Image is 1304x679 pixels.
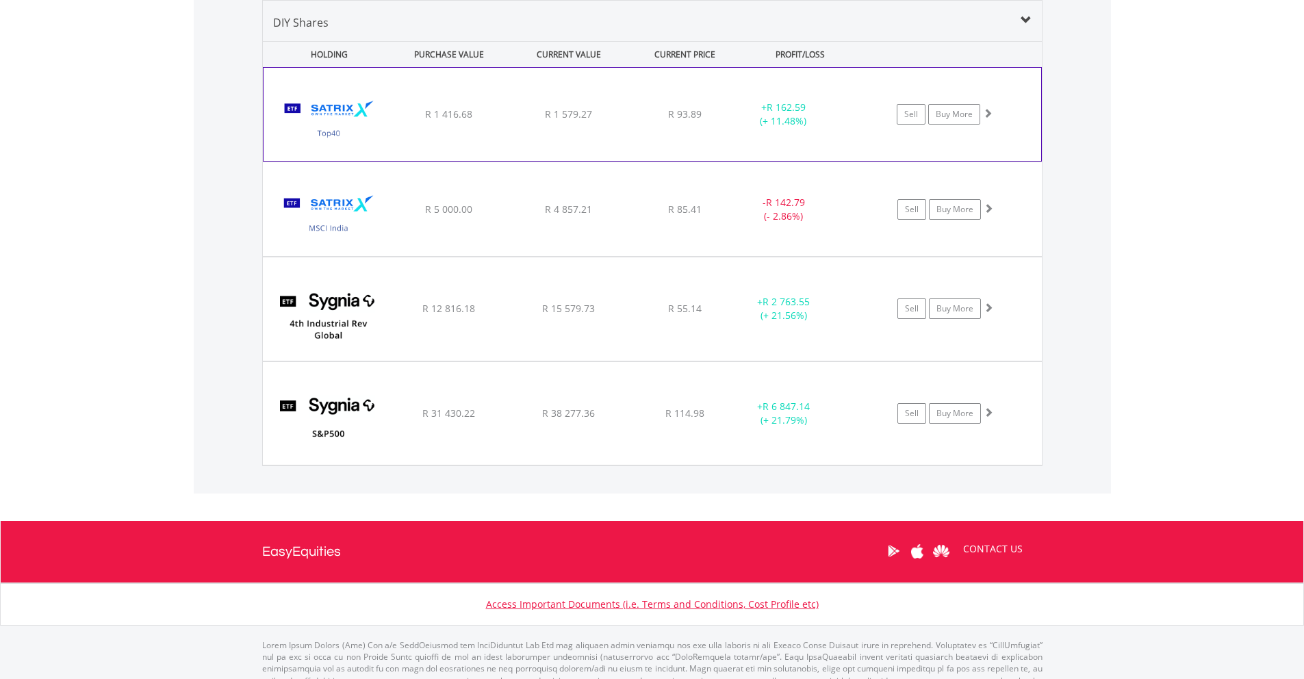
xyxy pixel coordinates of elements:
[270,379,387,461] img: TFSA.SYG500.png
[422,407,475,420] span: R 31 430.22
[542,302,595,315] span: R 15 579.73
[668,203,702,216] span: R 85.41
[929,298,981,319] a: Buy More
[954,530,1032,568] a: CONTACT US
[270,274,387,357] img: TFSA.SYG4IR.png
[270,179,387,253] img: TFSA.STXNDA.png
[928,104,980,125] a: Buy More
[732,101,834,128] div: + (+ 11.48%)
[882,530,906,572] a: Google Play
[511,42,628,67] div: CURRENT VALUE
[766,196,805,209] span: R 142.79
[929,403,981,424] a: Buy More
[732,295,836,322] div: + (+ 21.56%)
[897,104,925,125] a: Sell
[930,530,954,572] a: Huawei
[668,107,702,120] span: R 93.89
[264,42,388,67] div: HOLDING
[262,521,341,582] a: EasyEquities
[732,400,836,427] div: + (+ 21.79%)
[763,295,810,308] span: R 2 763.55
[897,403,926,424] a: Sell
[906,530,930,572] a: Apple
[897,298,926,319] a: Sell
[422,302,475,315] span: R 12 816.18
[391,42,508,67] div: PURCHASE VALUE
[732,196,836,223] div: - (- 2.86%)
[486,598,819,611] a: Access Important Documents (i.e. Terms and Conditions, Cost Profile etc)
[929,199,981,220] a: Buy More
[897,199,926,220] a: Sell
[767,101,806,114] span: R 162.59
[273,15,329,30] span: DIY Shares
[542,407,595,420] span: R 38 277.36
[763,400,810,413] span: R 6 847.14
[545,107,592,120] span: R 1 579.27
[270,85,388,157] img: TFSA.STX40.png
[742,42,859,67] div: PROFIT/LOSS
[665,407,704,420] span: R 114.98
[545,203,592,216] span: R 4 857.21
[668,302,702,315] span: R 55.14
[425,203,472,216] span: R 5 000.00
[630,42,739,67] div: CURRENT PRICE
[425,107,472,120] span: R 1 416.68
